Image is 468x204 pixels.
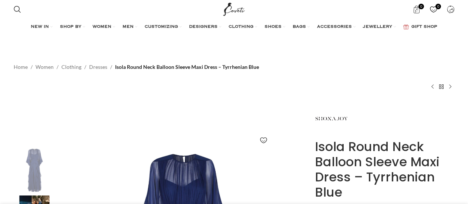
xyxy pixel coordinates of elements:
[10,2,25,17] a: Search
[60,20,85,34] a: SHOP BY
[189,20,221,34] a: DESIGNERS
[14,63,28,71] a: Home
[10,20,458,34] div: Main navigation
[122,24,134,30] span: MEN
[115,63,259,71] span: Isola Round Neck Balloon Sleeve Maxi Dress – Tyrrhenian Blue
[31,20,53,34] a: NEW IN
[435,4,441,9] span: 0
[92,20,115,34] a: WOMEN
[363,24,392,30] span: JEWELLERY
[403,20,437,34] a: GIFT SHOP
[426,2,441,17] div: My Wishlist
[229,24,253,30] span: CLOTHING
[60,24,81,30] span: SHOP BY
[315,139,454,200] h1: Isola Round Neck Balloon Sleeve Maxi Dress – Tyrrhenian Blue
[189,24,218,30] span: DESIGNERS
[411,24,437,30] span: GIFT SHOP
[317,24,352,30] span: ACCESSORIES
[61,63,81,71] a: Clothing
[14,63,259,71] nav: Breadcrumb
[31,24,49,30] span: NEW IN
[12,148,57,192] img: Shona Joy dress
[265,24,282,30] span: SHOES
[265,20,285,34] a: SHOES
[315,102,348,136] img: Shona Joy
[145,20,182,34] a: CUSTOMIZING
[293,20,310,34] a: BAGS
[229,20,257,34] a: CLOTHING
[293,24,306,30] span: BAGS
[418,4,424,9] span: 0
[36,63,54,71] a: Women
[92,24,111,30] span: WOMEN
[122,20,137,34] a: MEN
[446,82,455,91] a: Next product
[403,24,409,29] img: GiftBag
[363,20,396,34] a: JEWELLERY
[428,82,437,91] a: Previous product
[222,6,246,12] a: Site logo
[89,63,107,71] a: Dresses
[317,20,356,34] a: ACCESSORIES
[145,24,178,30] span: CUSTOMIZING
[426,2,441,17] a: 0
[409,2,424,17] a: 0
